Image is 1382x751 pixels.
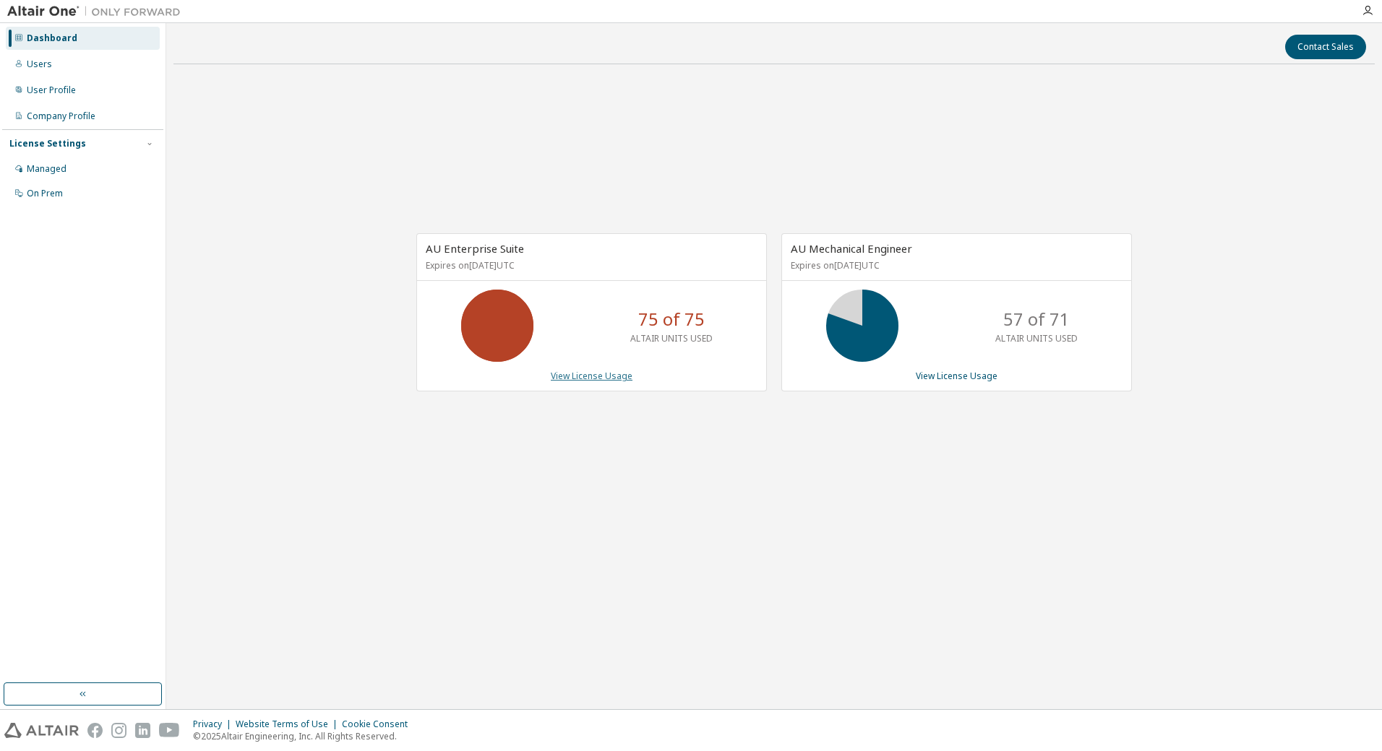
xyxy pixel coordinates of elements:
[551,370,632,382] a: View License Usage
[995,332,1078,344] p: ALTAIR UNITS USED
[916,370,997,382] a: View License Usage
[111,723,126,738] img: instagram.svg
[27,58,52,70] div: Users
[27,188,63,199] div: On Prem
[193,730,416,742] p: © 2025 Altair Engineering, Inc. All Rights Reserved.
[236,719,342,730] div: Website Terms of Use
[27,110,95,122] div: Company Profile
[1003,307,1070,331] p: 57 of 71
[27,84,76,96] div: User Profile
[342,719,416,730] div: Cookie Consent
[630,332,713,344] p: ALTAIR UNITS USED
[27,163,66,175] div: Managed
[7,4,188,19] img: Altair One
[791,259,1119,272] p: Expires on [DATE] UTC
[193,719,236,730] div: Privacy
[791,241,912,256] span: AU Mechanical Engineer
[426,259,754,272] p: Expires on [DATE] UTC
[4,723,79,738] img: altair_logo.svg
[9,138,86,149] div: License Settings
[27,32,77,44] div: Dashboard
[87,723,103,738] img: facebook.svg
[426,241,524,256] span: AU Enterprise Suite
[1285,35,1366,59] button: Contact Sales
[638,307,705,331] p: 75 of 75
[159,723,180,738] img: youtube.svg
[135,723,150,738] img: linkedin.svg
